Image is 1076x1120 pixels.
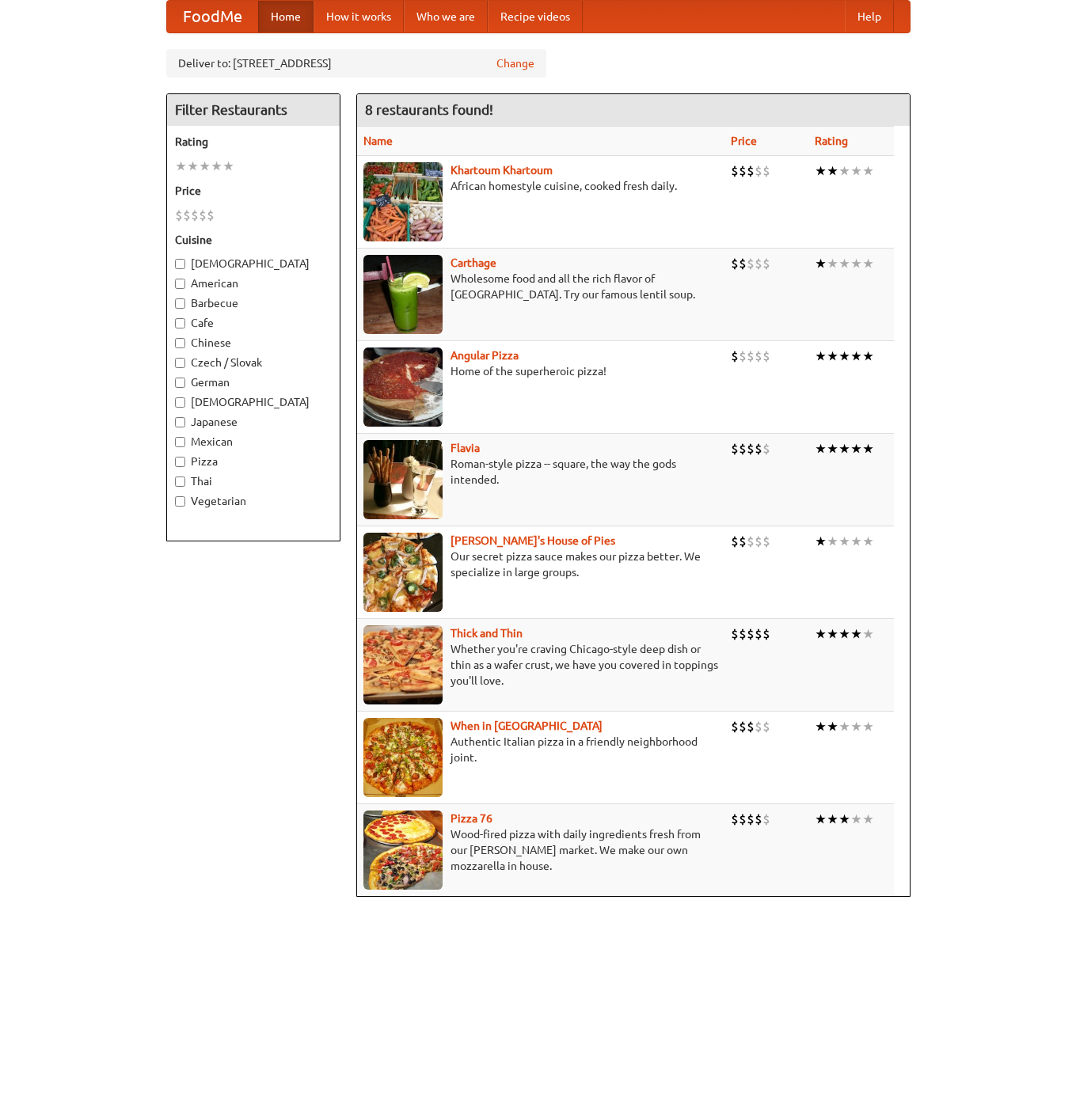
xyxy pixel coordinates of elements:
li: $ [755,162,762,180]
input: Vegetarian [175,496,185,507]
li: ★ [838,440,850,457]
li: $ [731,625,739,643]
li: ★ [862,811,874,828]
b: Carthage [451,256,496,269]
a: FoodMe [167,1,258,32]
h5: Price [175,183,332,199]
li: $ [755,255,762,272]
label: Mexican [175,434,332,450]
li: $ [755,533,762,550]
img: pizza76.jpg [363,811,443,890]
img: wheninrome.jpg [363,718,443,797]
li: ★ [850,347,862,365]
label: Pizza [175,454,332,469]
li: ★ [827,811,838,828]
li: $ [747,162,755,180]
a: Who we are [404,1,488,32]
li: $ [755,625,762,643]
li: $ [739,718,747,735]
img: luigis.jpg [363,533,443,612]
li: $ [762,255,770,272]
a: Price [731,135,757,147]
li: $ [739,533,747,550]
li: ★ [838,255,850,272]
li: $ [739,440,747,457]
li: $ [731,811,739,828]
li: $ [747,718,755,735]
a: Home [258,1,314,32]
p: Wood-fired pizza with daily ingredients fresh from our [PERSON_NAME] market. We make our own mozz... [363,826,718,874]
li: ★ [838,718,850,735]
li: $ [755,347,762,365]
a: How it works [314,1,404,32]
li: ★ [815,347,827,365]
a: Name [363,135,393,147]
h4: Filter Restaurants [167,94,340,126]
li: $ [762,811,770,828]
li: $ [762,625,770,643]
li: ★ [862,162,874,180]
a: Khartoum Khartoum [451,164,553,177]
a: Thick and Thin [451,627,523,640]
p: Roman-style pizza -- square, the way the gods intended. [363,456,718,488]
p: Authentic Italian pizza in a friendly neighborhood joint. [363,734,718,765]
li: ★ [827,440,838,457]
li: $ [175,207,183,224]
a: Help [845,1,894,32]
li: $ [747,347,755,365]
p: Wholesome food and all the rich flavor of [GEOGRAPHIC_DATA]. Try our famous lentil soup. [363,271,718,302]
label: [DEMOGRAPHIC_DATA] [175,256,332,271]
li: ★ [838,347,850,365]
li: ★ [838,162,850,180]
b: When in [GEOGRAPHIC_DATA] [451,719,603,732]
li: $ [747,440,755,457]
li: ★ [827,255,838,272]
li: ★ [222,158,234,175]
li: ★ [862,440,874,457]
li: $ [191,207,199,224]
label: Chinese [175,335,332,351]
li: ★ [838,625,850,643]
a: Pizza 76 [451,812,492,825]
p: African homestyle cuisine, cooked fresh daily. [363,178,718,194]
li: ★ [862,347,874,365]
li: ★ [850,162,862,180]
li: $ [739,347,747,365]
li: ★ [862,255,874,272]
label: Czech / Slovak [175,355,332,370]
a: Recipe videos [488,1,583,32]
input: German [175,378,185,388]
img: carthage.jpg [363,255,443,334]
input: American [175,279,185,289]
li: $ [731,347,739,365]
b: [PERSON_NAME]'s House of Pies [451,534,615,547]
p: Whether you're craving Chicago-style deep dish or thin as a wafer crust, we have you covered in t... [363,641,718,689]
li: $ [755,811,762,828]
h5: Cuisine [175,232,332,248]
li: ★ [850,440,862,457]
label: Cafe [175,315,332,331]
p: Home of the superheroic pizza! [363,363,718,379]
img: thick.jpg [363,625,443,704]
img: khartoum.jpg [363,162,443,241]
li: ★ [838,533,850,550]
li: $ [731,255,739,272]
input: Japanese [175,417,185,427]
li: $ [762,440,770,457]
li: $ [747,533,755,550]
a: Angular Pizza [451,349,519,362]
input: Cafe [175,318,185,328]
li: $ [762,718,770,735]
li: ★ [815,162,827,180]
li: ★ [862,533,874,550]
li: ★ [850,625,862,643]
a: Change [496,55,534,71]
li: ★ [838,811,850,828]
li: ★ [199,158,211,175]
li: $ [747,811,755,828]
li: ★ [827,347,838,365]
